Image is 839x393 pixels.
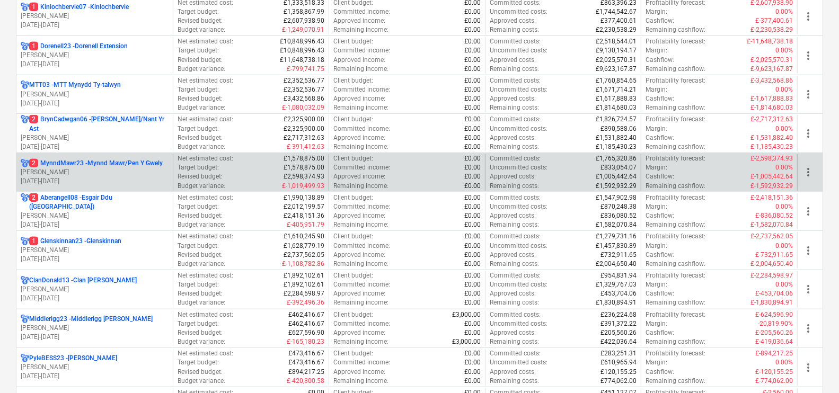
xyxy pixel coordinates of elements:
[490,56,536,65] p: Approved costs :
[178,251,223,260] p: Revised budget :
[178,37,233,46] p: Net estimated cost :
[596,220,637,229] p: £1,582,070.84
[178,65,225,74] p: Budget variance :
[21,42,29,51] div: Project has multi currencies enabled
[280,56,324,65] p: £11,648,738.18
[178,220,225,229] p: Budget variance :
[178,25,225,34] p: Budget variance :
[786,342,839,393] iframe: Chat Widget
[600,163,637,172] p: £833,054.07
[21,193,29,211] div: Project has multi currencies enabled
[29,193,169,211] p: Aberangell08 - Esgair Ddu ([GEOGRAPHIC_DATA])
[646,271,705,280] p: Profitability forecast :
[21,21,169,30] p: [DATE] - [DATE]
[490,124,547,133] p: Uncommitted costs :
[646,37,705,46] p: Profitability forecast :
[490,202,547,211] p: Uncommitted costs :
[646,232,705,241] p: Profitability forecast :
[21,246,169,255] p: [PERSON_NAME]
[284,211,324,220] p: £2,418,151.36
[333,242,390,251] p: Committed income :
[333,182,388,191] p: Remaining income :
[775,163,793,172] p: 0.00%
[333,271,373,280] p: Client budget :
[21,255,169,264] p: [DATE] - [DATE]
[178,193,233,202] p: Net estimated cost :
[490,37,541,46] p: Committed costs :
[21,42,169,69] div: 1Dorenell23 -Dorenell Extension[PERSON_NAME][DATE]-[DATE]
[29,115,169,133] p: BrynCadwgan06 - [PERSON_NAME]/Nant Yr Ast
[646,16,674,25] p: Cashflow :
[750,133,793,142] p: £-1,531,882.40
[333,251,385,260] p: Approved income :
[490,163,547,172] p: Uncommitted costs :
[333,103,388,112] p: Remaining income :
[600,124,637,133] p: £890,588.06
[21,81,29,90] div: Project has multi currencies enabled
[333,232,373,241] p: Client budget :
[646,163,667,172] p: Margin :
[178,56,223,65] p: Revised budget :
[596,37,637,46] p: £2,518,544.01
[284,202,324,211] p: £2,012,199.57
[29,42,38,50] span: 1
[775,124,793,133] p: 0.00%
[646,142,705,151] p: Remaining cashflow :
[333,16,385,25] p: Approved income :
[596,172,637,181] p: £1,005,442.64
[333,37,373,46] p: Client budget :
[284,115,324,124] p: £2,325,900.00
[646,76,705,85] p: Profitability forecast :
[178,271,233,280] p: Net estimated cost :
[802,88,815,101] span: more_vert
[284,94,324,103] p: £3,432,568.86
[646,56,674,65] p: Cashflow :
[464,251,481,260] p: £0.00
[596,76,637,85] p: £1,760,854.65
[178,115,233,124] p: Net estimated cost :
[178,124,219,133] p: Target budget :
[490,211,536,220] p: Approved costs :
[29,3,38,11] span: 1
[646,46,667,55] p: Margin :
[284,7,324,16] p: £1,358,867.99
[596,154,637,163] p: £1,765,320.86
[29,159,38,167] span: 2
[333,202,390,211] p: Committed income :
[287,142,324,151] p: £-391,412.63
[178,260,225,269] p: Budget variance :
[21,51,169,60] p: [PERSON_NAME]
[29,115,38,123] span: 2
[596,182,637,191] p: £1,592,932.29
[750,193,793,202] p: £-2,418,151.36
[596,7,637,16] p: £1,744,542.67
[178,142,225,151] p: Budget variance :
[646,242,667,251] p: Margin :
[755,16,793,25] p: £-377,400.61
[775,242,793,251] p: 0.00%
[21,159,169,186] div: 2MynndMawr23 -Mynnd Mawr/Pen Y Gwely[PERSON_NAME][DATE]-[DATE]
[284,154,324,163] p: £1,578,875.00
[21,354,169,381] div: PyleBESS23 -[PERSON_NAME][PERSON_NAME][DATE]-[DATE]
[178,280,219,289] p: Target budget :
[775,85,793,94] p: 0.00%
[646,182,705,191] p: Remaining cashflow :
[775,46,793,55] p: 0.00%
[490,260,539,269] p: Remaining costs :
[596,115,637,124] p: £1,826,724.57
[29,276,137,285] p: ClanDonald13 - Clan [PERSON_NAME]
[178,133,223,142] p: Revised budget :
[464,37,481,46] p: £0.00
[178,76,233,85] p: Net estimated cost :
[29,315,153,324] p: Middlerigg23 - Middlerigg [PERSON_NAME]
[21,142,169,151] p: [DATE] - [DATE]
[284,124,324,133] p: £2,325,900.00
[750,232,793,241] p: £-2,737,562.05
[464,124,481,133] p: £0.00
[282,25,324,34] p: £-1,249,070.91
[464,16,481,25] p: £0.00
[21,90,169,99] p: [PERSON_NAME]
[333,142,388,151] p: Remaining income :
[596,260,637,269] p: £2,004,650.40
[284,16,324,25] p: £2,607,938.90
